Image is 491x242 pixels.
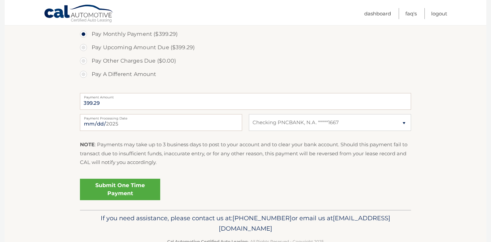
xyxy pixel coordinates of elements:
[80,114,242,131] input: Payment Date
[80,27,411,41] label: Pay Monthly Payment ($399.29)
[80,140,411,167] p: : Payments may take up to 3 business days to post to your account and to clear your bank account....
[80,41,411,54] label: Pay Upcoming Amount Due ($399.29)
[80,93,411,110] input: Payment Amount
[80,68,411,81] label: Pay A Different Amount
[80,93,411,98] label: Payment Amount
[80,179,160,200] a: Submit One Time Payment
[232,214,292,222] span: [PHONE_NUMBER]
[431,8,447,19] a: Logout
[84,213,407,234] p: If you need assistance, please contact us at: or email us at
[405,8,417,19] a: FAQ's
[44,4,114,24] a: Cal Automotive
[80,114,242,119] label: Payment Processing Date
[80,54,411,68] label: Pay Other Charges Due ($0.00)
[80,141,95,148] strong: NOTE
[364,8,391,19] a: Dashboard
